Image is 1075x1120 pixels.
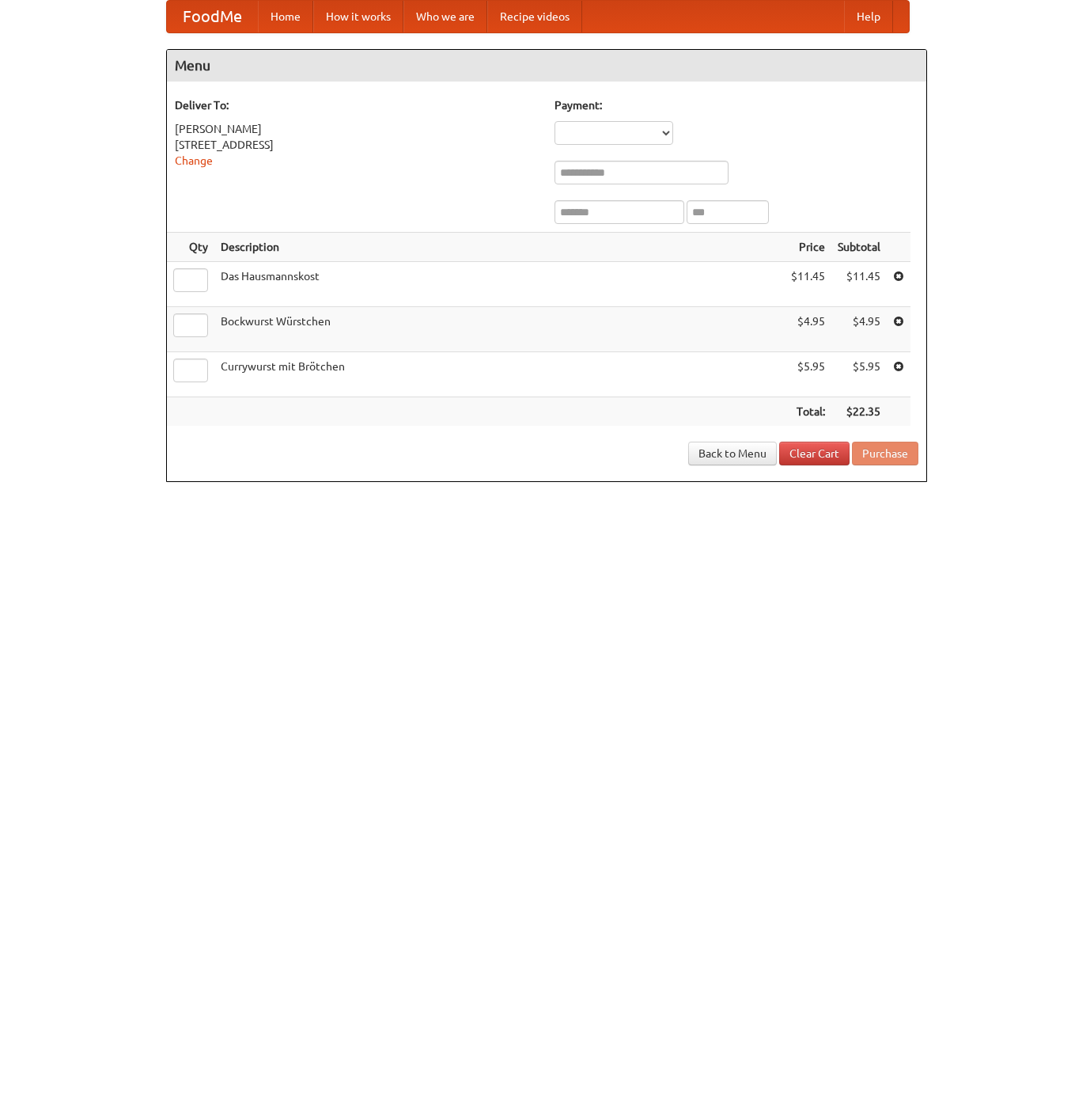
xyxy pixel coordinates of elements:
[175,137,539,153] div: [STREET_ADDRESS]
[167,233,214,262] th: Qty
[785,262,831,307] td: $11.45
[852,442,918,465] button: Purchase
[831,397,887,427] th: $22.35
[313,1,403,32] a: How it works
[555,97,918,113] h5: Payment:
[403,1,487,32] a: Who we are
[175,121,539,137] div: [PERSON_NAME]
[214,307,785,352] td: Bockwurst Würstchen
[785,352,831,397] td: $5.95
[214,352,785,397] td: Currywurst mit Brötchen
[831,352,887,397] td: $5.95
[258,1,313,32] a: Home
[487,1,582,32] a: Recipe videos
[167,50,926,82] h4: Menu
[844,1,893,32] a: Help
[175,154,213,167] a: Change
[785,233,831,262] th: Price
[167,1,258,32] a: FoodMe
[785,307,831,352] td: $4.95
[785,397,831,427] th: Total:
[688,442,777,465] a: Back to Menu
[831,307,887,352] td: $4.95
[831,262,887,307] td: $11.45
[779,442,850,465] a: Clear Cart
[175,97,539,113] h5: Deliver To:
[214,262,785,307] td: Das Hausmannskost
[214,233,785,262] th: Description
[831,233,887,262] th: Subtotal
